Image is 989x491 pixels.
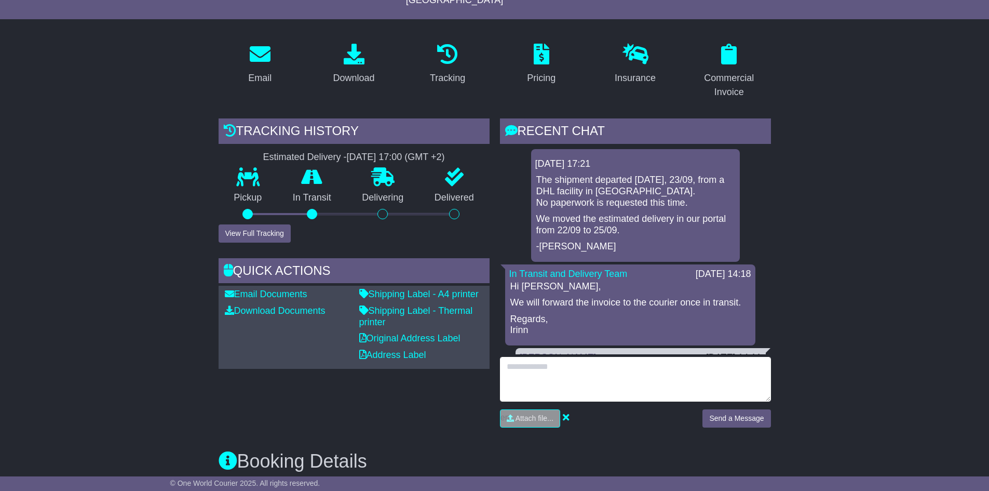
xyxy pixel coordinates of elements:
div: Tracking [430,71,465,85]
a: Insurance [608,40,662,89]
a: Shipping Label - Thermal printer [359,306,473,327]
p: -[PERSON_NAME] [536,241,735,253]
a: Email Documents [225,289,307,299]
button: View Full Tracking [219,224,291,243]
a: [PERSON_NAME] [520,352,597,363]
p: Delivered [419,192,490,204]
p: Delivering [347,192,419,204]
div: Estimated Delivery - [219,152,490,163]
div: Tracking history [219,118,490,147]
div: [DATE] 14:18 [696,269,751,280]
button: Send a Message [702,409,770,428]
a: Download Documents [225,306,326,316]
div: Commercial Invoice [694,71,764,99]
a: Shipping Label - A4 printer [359,289,479,299]
div: Email [248,71,272,85]
a: Commercial Invoice [687,40,771,103]
a: Pricing [520,40,562,89]
a: Original Address Label [359,333,460,343]
a: Address Label [359,350,426,360]
div: Quick Actions [219,258,490,286]
div: [DATE] 17:21 [535,158,736,170]
h3: Booking Details [219,451,771,472]
p: Regards, Irinn [510,314,750,336]
a: In Transit and Delivery Team [509,269,628,279]
p: In Transit [277,192,347,204]
div: Pricing [527,71,556,85]
div: [DATE] 14:11 [706,352,761,364]
p: Hi [PERSON_NAME], [510,281,750,293]
a: Download [326,40,381,89]
a: Email [241,40,278,89]
span: © One World Courier 2025. All rights reserved. [170,479,320,487]
div: Insurance [615,71,656,85]
div: Download [333,71,374,85]
div: RECENT CHAT [500,118,771,147]
p: We will forward the invoice to the courier once in transit. [510,297,750,309]
p: Pickup [219,192,278,204]
div: [DATE] 17:00 (GMT +2) [347,152,445,163]
p: The shipment departed [DATE], 23/09, from a DHL facility in [GEOGRAPHIC_DATA]. No paperwork is re... [536,175,735,208]
a: Tracking [423,40,472,89]
p: We moved the estimated delivery in our portal from 22/09 to 25/09. [536,214,735,236]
